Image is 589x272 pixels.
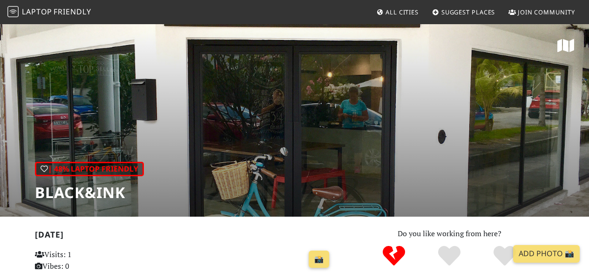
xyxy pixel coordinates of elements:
[35,184,144,201] h1: BLACK&INK
[7,4,91,20] a: LaptopFriendly LaptopFriendly
[22,7,52,17] span: Laptop
[441,8,495,16] span: Suggest Places
[366,245,422,268] div: No
[7,6,19,17] img: LaptopFriendly
[422,245,477,268] div: Yes
[505,4,579,20] a: Join Community
[35,162,144,177] div: | 48% Laptop Friendly
[428,4,499,20] a: Suggest Places
[386,8,419,16] span: All Cities
[477,245,532,268] div: Definitely!
[54,7,91,17] span: Friendly
[518,8,575,16] span: Join Community
[345,228,555,240] p: Do you like working from here?
[372,4,422,20] a: All Cities
[309,251,329,268] a: 📸
[35,230,333,243] h2: [DATE]
[513,245,580,263] a: Add Photo 📸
